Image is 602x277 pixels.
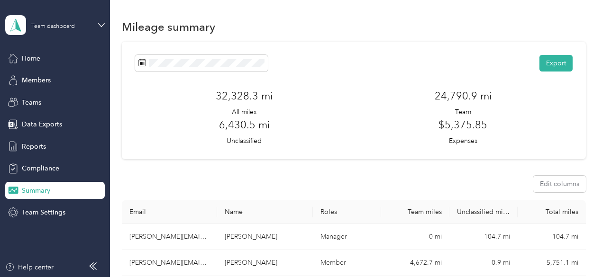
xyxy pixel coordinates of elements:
td: cathy.castillo@crossmark.com [122,250,218,276]
th: Total miles [518,200,586,224]
th: Roles [313,200,381,224]
td: 0.9 mi [449,250,518,276]
button: Help center [5,262,54,272]
h3: 6,430.5 mi [219,117,270,133]
th: Email [122,200,218,224]
h1: Mileage summary [122,22,215,32]
td: Loree Yee [217,224,313,250]
span: Home [22,54,40,63]
td: 0 mi [381,224,449,250]
span: Summary [22,186,50,196]
td: 104.7 mi [518,224,586,250]
td: loree.yee@crossmark.com [122,224,218,250]
p: Expenses [449,136,477,146]
td: 4,672.7 mi [381,250,449,276]
td: Catherine A. Castillo [217,250,313,276]
td: Manager [313,224,381,250]
iframe: Everlance-gr Chat Button Frame [549,224,602,277]
th: Name [217,200,313,224]
span: Members [22,75,51,85]
h3: 24,790.9 mi [435,88,492,104]
div: Team dashboard [31,24,75,29]
span: Team Settings [22,207,65,217]
span: Reports [22,142,46,152]
p: Team [455,107,471,117]
th: Unclassified miles [449,200,518,224]
span: Data Exports [22,119,62,129]
button: Export [539,55,573,71]
span: Teams [22,98,41,107]
button: Edit columns [533,176,586,192]
p: Unclassified [227,136,262,146]
span: Compliance [22,163,59,173]
p: All miles [232,107,256,117]
h3: $5,375.85 [438,117,487,133]
h3: 32,328.3 mi [216,88,273,104]
td: 104.7 mi [449,224,518,250]
th: Team miles [381,200,449,224]
td: 5,751.1 mi [518,250,586,276]
td: Member [313,250,381,276]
